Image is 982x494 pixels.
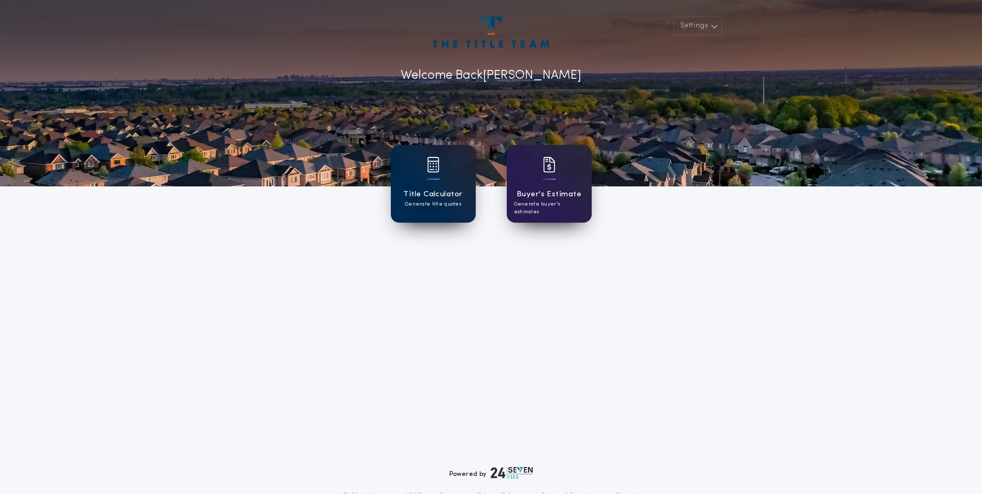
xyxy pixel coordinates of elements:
p: Welcome Back [PERSON_NAME] [401,66,581,85]
div: Powered by [449,467,533,479]
h1: Title Calculator [403,188,462,200]
p: Generate buyer's estimates [514,200,584,216]
a: card iconTitle CalculatorGenerate title quotes [391,145,476,223]
p: Generate title quotes [405,200,461,208]
img: logo [491,467,533,479]
h1: Buyer's Estimate [517,188,581,200]
a: card iconBuyer's EstimateGenerate buyer's estimates [507,145,592,223]
img: account-logo [433,17,549,48]
img: card icon [427,157,439,172]
img: card icon [543,157,555,172]
button: Settings [673,17,722,35]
